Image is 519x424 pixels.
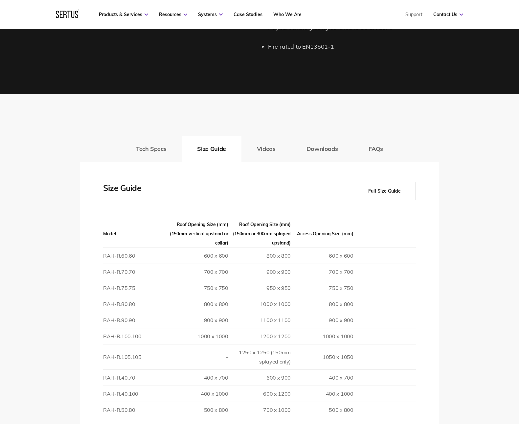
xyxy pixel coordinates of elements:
[103,328,166,344] td: RAH-R.100.100
[166,312,228,328] td: 900 x 900
[241,136,291,162] button: Videos
[228,264,291,280] td: 900 x 900
[103,264,166,280] td: RAH-R.70.70
[103,402,166,418] td: RAH-R.50.80
[103,220,166,248] th: Model
[103,312,166,328] td: RAH-R.90.90
[198,12,223,17] a: Systems
[103,296,166,312] td: RAH-R.80.80
[228,247,291,264] td: 800 x 800
[228,328,291,344] td: 1200 x 1200
[291,312,353,328] td: 900 x 900
[433,12,463,17] a: Contact Us
[228,344,291,369] td: 1250 x 1250 (150mm splayed only)
[166,220,228,248] th: Roof Opening Size (mm) (150mm vertical upstand or collar)
[353,182,416,200] button: Full Size Guide
[228,220,291,248] th: Roof Opening Size (mm) (150mm or 300mm splayed upstand)
[166,247,228,264] td: 600 x 600
[121,136,182,162] button: Tech Specs
[291,344,353,369] td: 1050 x 1050
[99,12,148,17] a: Products & Services
[228,369,291,386] td: 600 x 900
[234,12,262,17] a: Case Studies
[291,328,353,344] td: 1000 x 1000
[103,369,166,386] td: RAH-R.40.70
[291,247,353,264] td: 600 x 600
[405,12,422,17] a: Support
[291,296,353,312] td: 800 x 800
[166,386,228,402] td: 400 x 1000
[103,386,166,402] td: RAH-R.40.100
[166,264,228,280] td: 700 x 700
[166,344,228,369] td: –
[291,220,353,248] th: Access Opening Size (mm)
[166,296,228,312] td: 800 x 800
[228,386,291,402] td: 600 x 1200
[291,264,353,280] td: 700 x 700
[291,402,353,418] td: 500 x 800
[228,280,291,296] td: 950 x 950
[103,182,169,200] div: Size Guide
[268,42,439,52] li: Fire rated to EN13501-1
[291,280,353,296] td: 750 x 750
[166,280,228,296] td: 750 x 750
[166,402,228,418] td: 500 x 800
[291,136,353,162] button: Downloads
[291,386,353,402] td: 400 x 1000
[228,296,291,312] td: 1000 x 1000
[401,348,519,424] iframe: Chat Widget
[353,136,398,162] button: FAQs
[291,369,353,386] td: 400 x 700
[228,402,291,418] td: 700 x 1000
[159,12,187,17] a: Resources
[273,12,302,17] a: Who We Are
[103,344,166,369] td: RAH-R.105.105
[166,369,228,386] td: 400 x 700
[103,247,166,264] td: RAH-R.60.60
[103,280,166,296] td: RAH-R.75.75
[228,312,291,328] td: 1100 x 1100
[166,328,228,344] td: 1000 x 1000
